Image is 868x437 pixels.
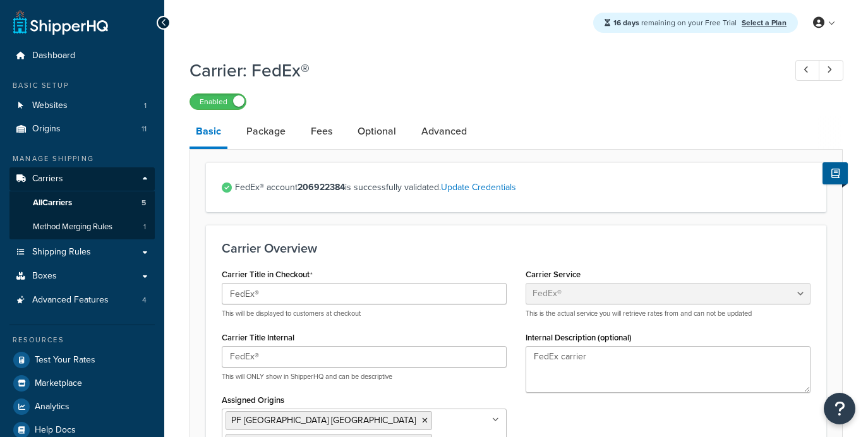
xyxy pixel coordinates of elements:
a: Basic [190,116,227,149]
label: Carrier Title Internal [222,333,294,342]
label: Carrier Title in Checkout [222,270,313,280]
a: Optional [351,116,402,147]
strong: 16 days [613,17,639,28]
label: Carrier Service [526,270,581,279]
a: Origins11 [9,117,155,141]
a: Boxes [9,265,155,288]
span: Boxes [32,271,57,282]
span: 1 [144,100,147,111]
a: Select a Plan [742,17,787,28]
div: Resources [9,335,155,345]
span: 1 [143,222,146,232]
a: Package [240,116,292,147]
div: Basic Setup [9,80,155,91]
span: Help Docs [35,425,76,436]
label: Enabled [190,94,246,109]
span: Test Your Rates [35,355,95,366]
span: Method Merging Rules [33,222,112,232]
a: Test Your Rates [9,349,155,371]
span: Analytics [35,402,69,412]
strong: 206922384 [298,181,345,194]
li: Advanced Features [9,289,155,312]
h1: Carrier: FedEx® [190,58,772,83]
label: Internal Description (optional) [526,333,632,342]
a: AllCarriers5 [9,191,155,215]
a: Carriers [9,167,155,191]
p: This is the actual service you will retrieve rates from and can not be updated [526,309,811,318]
span: Marketplace [35,378,82,389]
span: Websites [32,100,68,111]
a: Advanced Features4 [9,289,155,312]
span: FedEx® account is successfully validated. [235,179,811,196]
a: Next Record [819,60,843,81]
button: Show Help Docs [823,162,848,184]
a: Analytics [9,395,155,418]
span: 4 [142,295,147,306]
a: Update Credentials [441,181,516,194]
li: Method Merging Rules [9,215,155,239]
button: Open Resource Center [824,393,855,424]
span: remaining on your Free Trial [613,17,738,28]
a: Method Merging Rules1 [9,215,155,239]
span: All Carriers [33,198,72,208]
div: Manage Shipping [9,153,155,164]
a: Shipping Rules [9,241,155,264]
a: Advanced [415,116,473,147]
p: This will be displayed to customers at checkout [222,309,507,318]
li: Websites [9,94,155,117]
p: This will ONLY show in ShipperHQ and can be descriptive [222,372,507,381]
span: 5 [142,198,146,208]
span: Shipping Rules [32,247,91,258]
a: Websites1 [9,94,155,117]
span: Carriers [32,174,63,184]
li: Carriers [9,167,155,239]
textarea: FedEx carrier [526,346,811,393]
a: Dashboard [9,44,155,68]
span: Advanced Features [32,295,109,306]
span: PF [GEOGRAPHIC_DATA] [GEOGRAPHIC_DATA] [231,414,416,427]
label: Assigned Origins [222,395,284,405]
li: Origins [9,117,155,141]
a: Fees [304,116,339,147]
span: Origins [32,124,61,135]
h3: Carrier Overview [222,241,811,255]
a: Previous Record [795,60,820,81]
span: 11 [142,124,147,135]
span: Dashboard [32,51,75,61]
a: Marketplace [9,372,155,395]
